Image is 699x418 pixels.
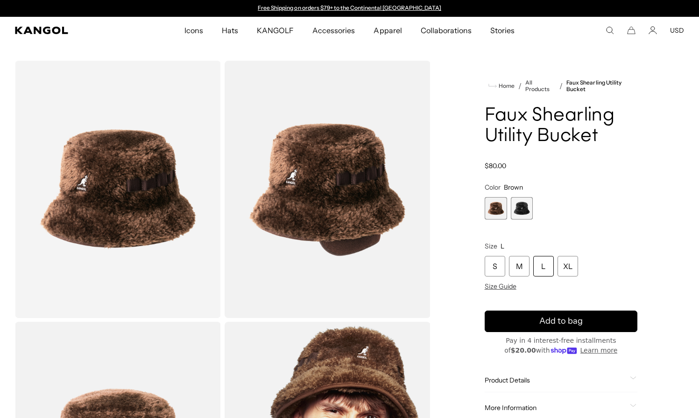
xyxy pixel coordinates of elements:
span: More Information [485,404,626,412]
div: 1 of 2 [254,5,446,12]
a: Home [488,82,515,90]
li: / [515,80,522,92]
div: S [485,256,505,276]
span: Home [497,83,515,89]
a: Account [649,26,657,35]
a: Kangol [15,27,121,34]
a: Apparel [364,17,411,44]
span: Stories [490,17,515,44]
nav: breadcrumbs [485,79,637,92]
a: Free Shipping on orders $79+ to the Continental [GEOGRAPHIC_DATA] [258,4,441,11]
a: Stories [481,17,524,44]
span: Collaborations [421,17,472,44]
div: XL [558,256,578,276]
div: Announcement [254,5,446,12]
a: KANGOLF [247,17,303,44]
span: $80.00 [485,162,506,170]
img: color-brown [15,61,221,318]
button: USD [670,26,684,35]
span: Icons [184,17,203,44]
span: Apparel [374,17,402,44]
span: Color [485,183,501,191]
summary: Search here [606,26,614,35]
label: Brown [485,197,507,220]
span: KANGOLF [257,17,294,44]
h1: Faux Shearling Utility Bucket [485,106,637,147]
div: 1 of 2 [485,197,507,220]
span: L [501,242,504,250]
a: Faux Shearling Utility Bucket [566,79,637,92]
label: Black [511,197,533,220]
span: Product Details [485,376,626,384]
span: Add to bag [539,315,583,327]
a: Hats [212,17,247,44]
li: / [556,80,563,92]
a: All Products [525,79,556,92]
div: L [533,256,554,276]
slideshow-component: Announcement bar [254,5,446,12]
div: 2 of 2 [511,197,533,220]
img: color-brown [225,61,431,318]
div: M [509,256,530,276]
span: Brown [504,183,523,191]
span: Size [485,242,497,250]
button: Cart [627,26,635,35]
span: Hats [222,17,238,44]
a: Accessories [303,17,364,44]
a: Icons [175,17,212,44]
span: Size Guide [485,282,516,290]
span: Accessories [312,17,355,44]
button: Add to bag [485,311,637,332]
a: Collaborations [411,17,481,44]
